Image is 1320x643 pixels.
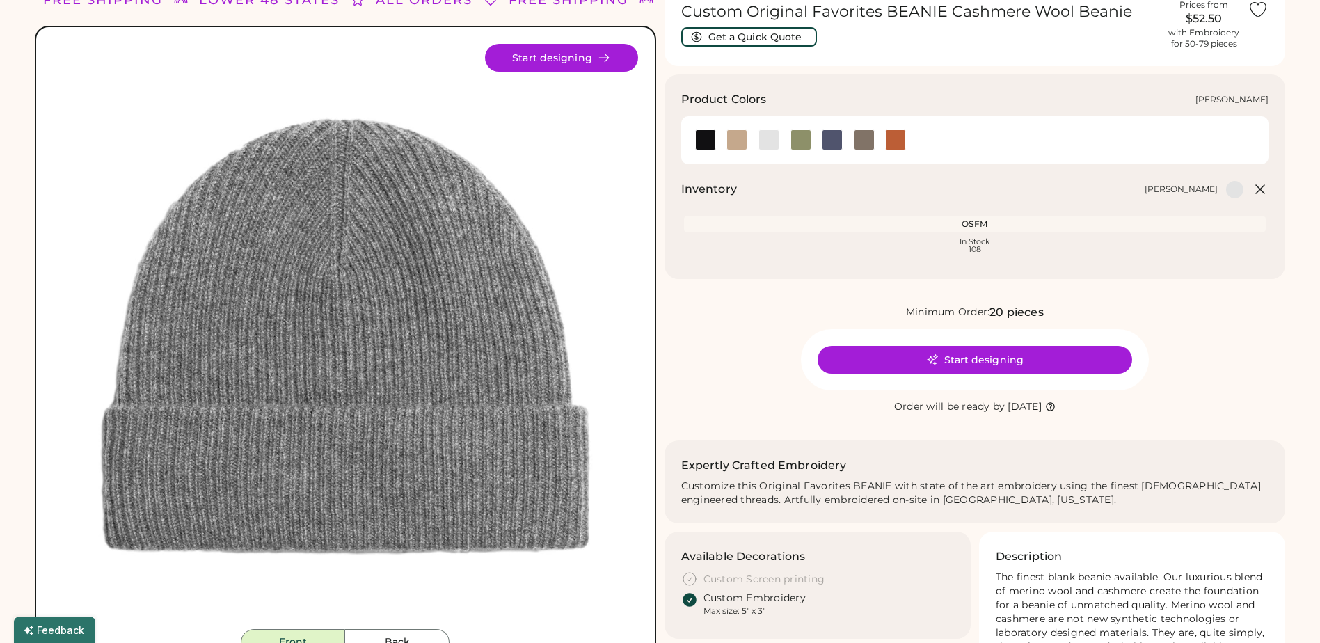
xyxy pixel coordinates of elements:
div: Customize this Original Favorites BEANIE with state of the art embroidery using the finest [DEMOG... [681,479,1269,507]
div: Minimum Order: [906,305,990,319]
div: with Embroidery for 50-79 pieces [1168,27,1239,49]
div: Custom Embroidery [703,592,806,605]
div: [DATE] [1008,400,1042,414]
div: $52.50 [1168,10,1239,27]
h3: Product Colors [681,91,767,108]
h3: Available Decorations [681,548,806,565]
button: Get a Quick Quote [681,27,817,47]
button: Start designing [818,346,1132,374]
div: OSFM [687,219,1264,230]
div: BEANIE Style Image [53,44,638,629]
div: 20 pieces [989,304,1043,321]
div: Order will be ready by [894,400,1005,414]
div: In Stock 108 [687,238,1264,253]
div: Max size: 5" x 3" [703,605,765,617]
img: BEANIE - Heather Grey Front Image [53,44,638,629]
div: [PERSON_NAME] [1145,184,1218,195]
button: Start designing [485,44,638,72]
h2: Expertly Crafted Embroidery [681,457,847,474]
div: [PERSON_NAME] [1195,94,1269,105]
div: Custom Screen printing [703,573,825,587]
h2: Inventory [681,181,737,198]
h1: Custom Original Favorites BEANIE Cashmere Wool Beanie [681,2,1161,22]
h3: Description [996,548,1063,565]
